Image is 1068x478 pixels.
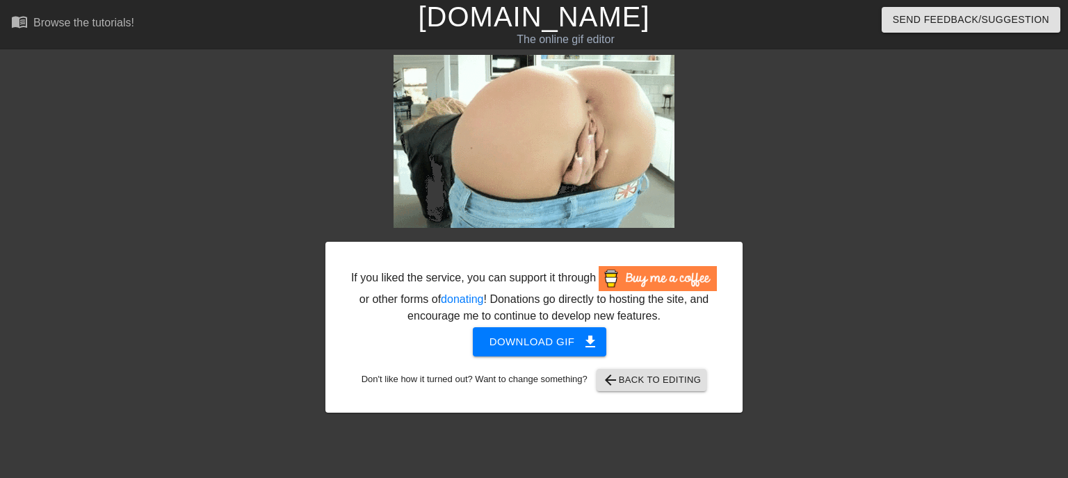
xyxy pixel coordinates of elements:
[418,1,649,32] a: [DOMAIN_NAME]
[363,31,768,48] div: The online gif editor
[599,266,717,291] img: Buy Me A Coffee
[602,372,702,388] span: Back to Editing
[473,327,607,356] button: Download gif
[489,333,590,351] span: Download gif
[11,13,28,30] span: menu_book
[441,293,483,305] a: donating
[394,55,674,228] img: jmnabKbw.gif
[893,11,1049,28] span: Send Feedback/Suggestion
[602,372,619,388] span: arrow_back
[597,369,707,391] button: Back to Editing
[582,333,599,350] span: get_app
[33,17,134,28] div: Browse the tutorials!
[882,7,1060,33] button: Send Feedback/Suggestion
[11,13,134,35] a: Browse the tutorials!
[462,335,607,347] a: Download gif
[347,369,721,391] div: Don't like how it turned out? Want to change something?
[350,266,718,324] div: If you liked the service, you can support it through or other forms of ! Donations go directly to...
